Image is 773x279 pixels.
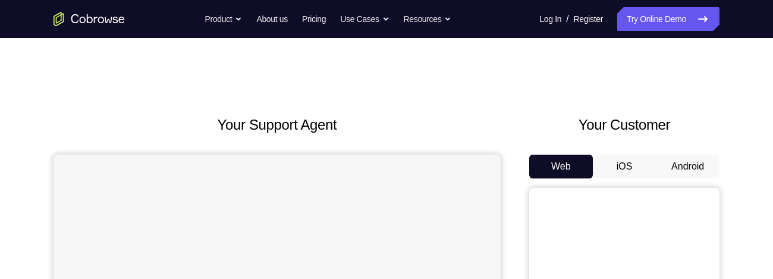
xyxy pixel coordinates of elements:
h2: Your Customer [529,114,719,136]
span: / [566,12,568,26]
a: Try Online Demo [617,7,719,31]
a: Go to the home page [54,12,125,26]
a: Register [574,7,603,31]
button: Android [656,155,719,178]
h2: Your Support Agent [54,114,501,136]
a: About us [256,7,287,31]
a: Pricing [302,7,326,31]
button: iOS [593,155,656,178]
button: Resources [404,7,452,31]
a: Log In [539,7,561,31]
button: Product [205,7,243,31]
button: Use Cases [340,7,389,31]
button: Web [529,155,593,178]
